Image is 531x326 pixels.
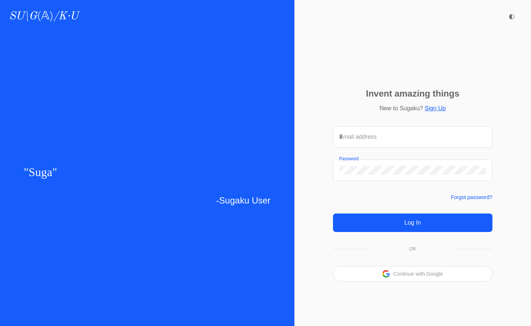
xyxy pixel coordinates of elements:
[24,163,271,182] p: " "
[333,214,492,232] button: Log In
[425,105,446,111] a: Sign Up
[393,271,443,276] button: Continue with Google
[366,89,459,98] p: Invent amazing things
[53,11,78,22] i: /K·U
[379,105,423,111] span: New to Sugaku?
[451,194,492,200] a: Forgot password?
[29,165,52,179] span: Suga
[9,11,37,22] i: SU\G
[509,13,515,20] span: ◐
[24,194,271,208] p: -Sugaku User
[504,9,519,24] button: ◐
[9,10,78,23] a: SU\G(𝔸)/K·U
[409,247,416,251] p: OR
